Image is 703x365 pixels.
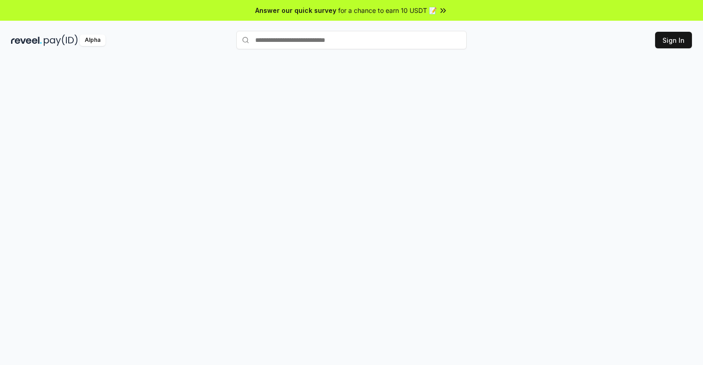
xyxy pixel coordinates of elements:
[44,35,78,46] img: pay_id
[11,35,42,46] img: reveel_dark
[655,32,692,48] button: Sign In
[255,6,336,15] span: Answer our quick survey
[338,6,437,15] span: for a chance to earn 10 USDT 📝
[80,35,105,46] div: Alpha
